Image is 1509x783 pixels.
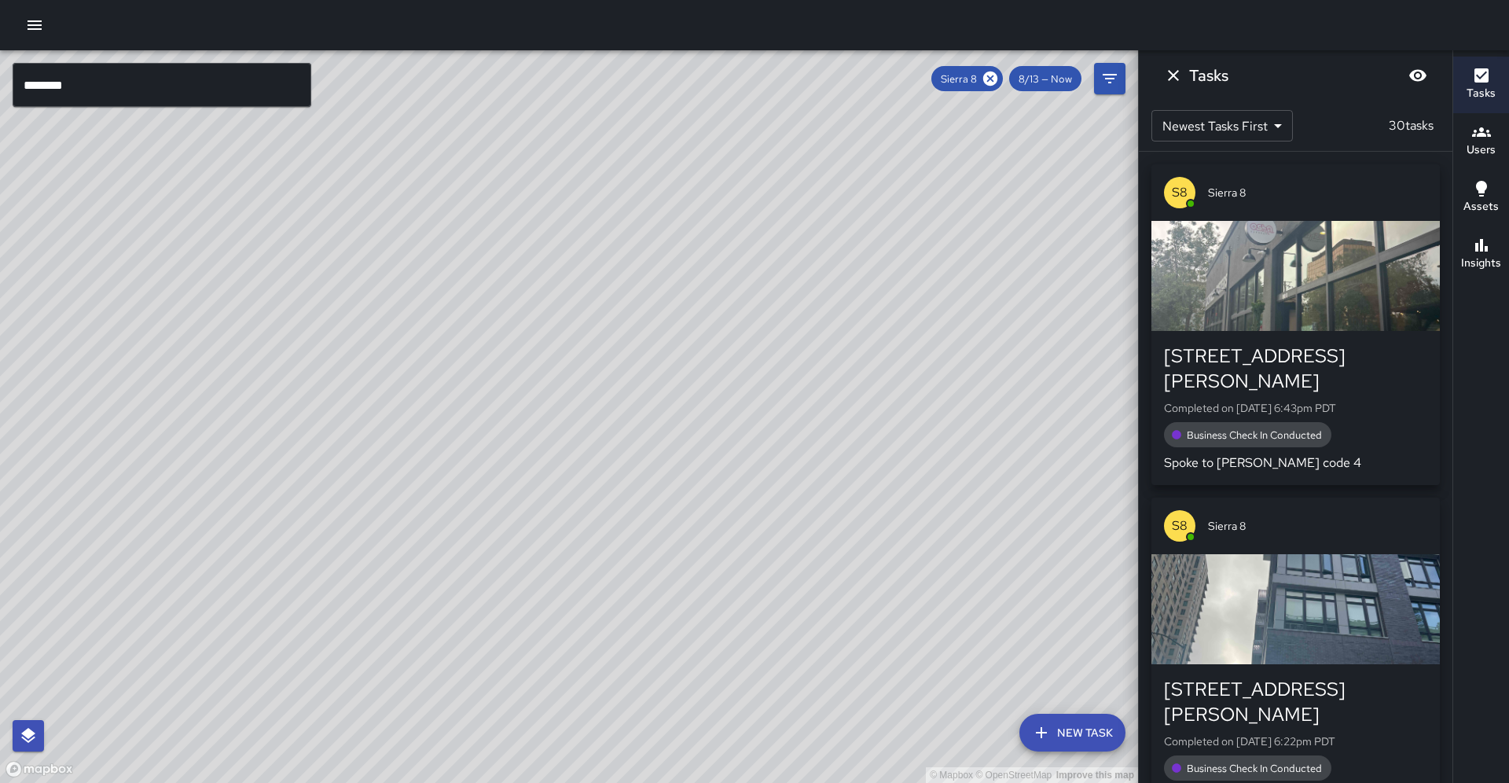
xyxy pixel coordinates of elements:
h6: Users [1467,142,1496,159]
span: Sierra 8 [931,72,986,86]
button: Filters [1094,63,1125,94]
span: Business Check In Conducted [1177,428,1331,442]
h6: Tasks [1467,85,1496,102]
button: S8Sierra 8[STREET_ADDRESS][PERSON_NAME]Completed on [DATE] 6:43pm PDTBusiness Check In ConductedS... [1151,164,1440,485]
span: Sierra 8 [1208,185,1427,200]
button: Dismiss [1158,60,1189,91]
span: Business Check In Conducted [1177,762,1331,775]
p: Spoke to [PERSON_NAME] code 4 [1164,454,1427,472]
button: Assets [1453,170,1509,226]
p: Completed on [DATE] 6:22pm PDT [1164,733,1427,749]
h6: Assets [1463,198,1499,215]
div: Sierra 8 [931,66,1003,91]
div: [STREET_ADDRESS][PERSON_NAME] [1164,344,1427,394]
span: Sierra 8 [1208,518,1427,534]
span: 8/13 — Now [1009,72,1081,86]
div: Newest Tasks First [1151,110,1293,142]
h6: Insights [1461,255,1501,272]
p: S8 [1172,516,1188,535]
button: Tasks [1453,57,1509,113]
p: Completed on [DATE] 6:43pm PDT [1164,400,1427,416]
p: 30 tasks [1382,116,1440,135]
button: Insights [1453,226,1509,283]
h6: Tasks [1189,63,1228,88]
p: S8 [1172,183,1188,202]
button: Users [1453,113,1509,170]
div: [STREET_ADDRESS][PERSON_NAME] [1164,677,1427,727]
button: New Task [1019,714,1125,752]
button: Blur [1402,60,1434,91]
